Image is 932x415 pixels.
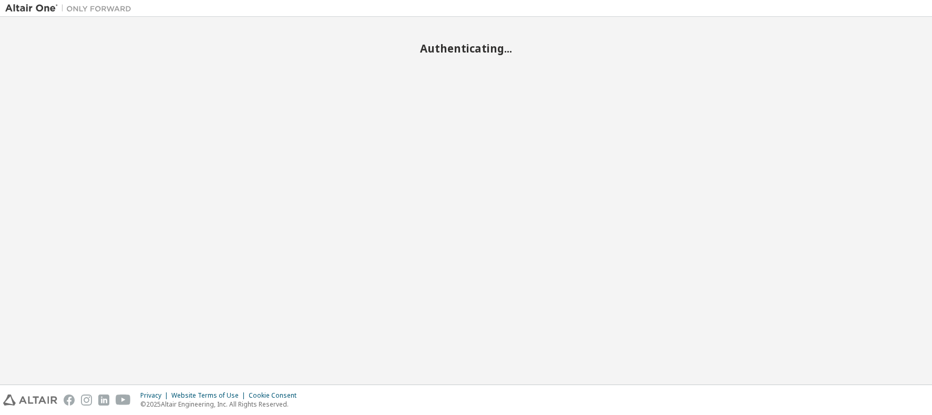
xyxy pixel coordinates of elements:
[140,400,303,409] p: © 2025 Altair Engineering, Inc. All Rights Reserved.
[5,41,927,55] h2: Authenticating...
[171,391,249,400] div: Website Terms of Use
[140,391,171,400] div: Privacy
[249,391,303,400] div: Cookie Consent
[98,395,109,406] img: linkedin.svg
[116,395,131,406] img: youtube.svg
[64,395,75,406] img: facebook.svg
[81,395,92,406] img: instagram.svg
[3,395,57,406] img: altair_logo.svg
[5,3,137,14] img: Altair One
